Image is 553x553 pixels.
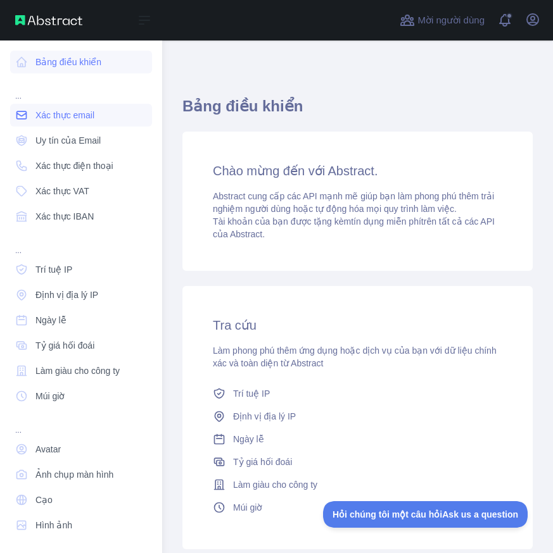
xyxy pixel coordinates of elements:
[208,496,507,519] a: Múi giờ
[35,290,98,300] font: Định vị địa lý IP
[10,154,152,177] a: Xác thực điện thoại
[10,385,152,407] a: Múi giờ
[10,463,152,486] a: Ảnh chụp màn hình
[213,216,351,227] font: Tài khoản của bạn được tặng kèm
[35,186,89,196] font: Xác thực VAT
[35,469,113,480] font: Ảnh chụp màn hình
[233,480,317,490] font: Làm giàu cho công ty
[213,191,494,214] font: Abstract cung cấp các API mạnh mẽ giúp bạn làm phong phú thêm trải nghiệm người dùng hoặc tự động...
[10,205,152,228] a: Xác thực IBAN
[233,411,296,421] font: Định vị địa lý IP
[15,426,22,435] font: ...
[35,495,53,505] font: Cạo
[213,318,257,332] font: Tra cứu
[417,15,485,25] font: Mời người dùng
[15,246,22,255] font: ...
[35,520,72,530] font: Hình ảnh
[213,164,378,178] font: Chào mừng đến với Abstract.
[208,473,507,496] a: Làm giàu cho công ty
[208,405,507,428] a: Định vị địa lý IP
[10,309,152,332] a: Ngày lễ
[208,382,507,405] a: Trí tuệ IP
[10,258,152,281] a: Trí tuệ IP
[15,92,22,101] font: ...
[35,366,120,376] font: Làm giàu cho công ty
[35,315,67,325] font: Ngày lễ
[10,514,152,537] a: Hình ảnh
[213,345,497,368] font: Làm phong phú thêm ứng dụng hoặc dịch vụ của bạn với dữ liệu chính xác và toàn diện từ Abstract
[35,340,94,351] font: Tỷ giá hối đoái
[233,457,292,467] font: Tỷ giá hối đoái
[10,104,152,127] a: Xác thực email
[35,264,72,275] font: Trí tuệ IP
[233,502,262,513] font: Múi giờ
[10,180,152,202] a: Xác thực VAT
[10,129,152,152] a: Uy tín của Email
[35,110,94,120] font: Xác thực email
[35,211,94,221] font: Xác thực IBAN
[323,501,528,528] iframe: Chuyển đổi Hỗ trợ khách hàng
[35,135,101,146] font: Uy tín của Email
[15,15,82,25] img: API trừu tượng
[397,10,487,30] button: Mời người dùng
[35,161,113,171] font: Xác thực điện thoại
[208,450,507,473] a: Tỷ giá hối đoái
[10,51,152,73] a: Bảng điều khiển
[10,488,152,511] a: Cạo
[233,388,270,399] font: Trí tuệ IP
[10,334,152,357] a: Tỷ giá hối đoái
[35,57,101,67] font: Bảng điều khiển
[10,283,152,306] a: Định vị địa lý IP
[10,438,152,461] a: Avatar
[351,216,421,227] font: tín dụng miễn phí
[10,359,152,382] a: Làm giàu cho công ty
[35,444,61,454] font: Avatar
[182,97,303,115] font: Bảng điều khiển
[35,391,65,401] font: Múi giờ
[233,434,264,444] font: Ngày lễ
[208,428,507,450] a: Ngày lễ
